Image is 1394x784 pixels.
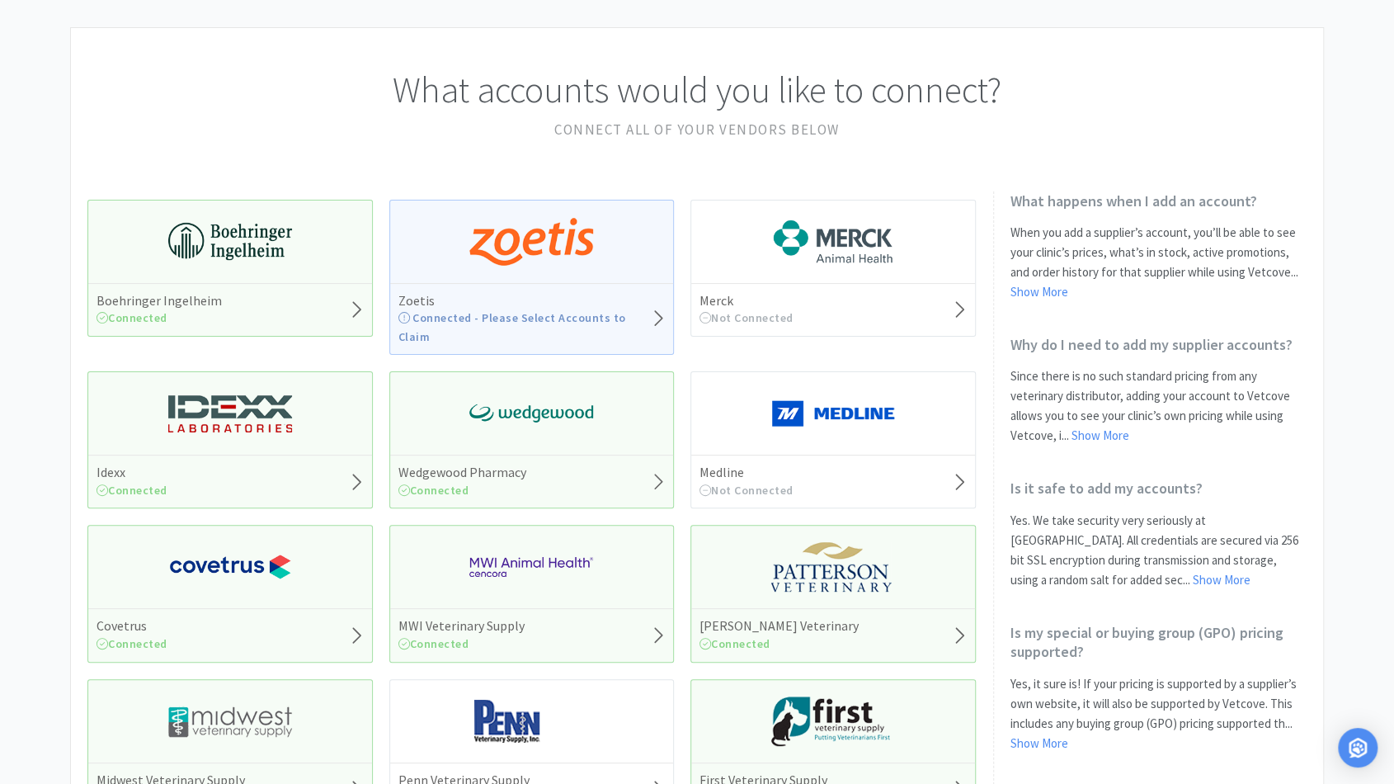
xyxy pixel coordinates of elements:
img: e40baf8987b14801afb1611fffac9ca4_8.png [469,389,593,438]
p: Yes, it sure is! If your pricing is supported by a supplier’s own website, it will also be suppor... [1010,674,1307,753]
img: 77fca1acd8b6420a9015268ca798ef17_1.png [168,542,292,592]
div: Open Intercom Messenger [1338,728,1378,767]
a: Show More [1193,572,1250,588]
span: Connected [699,636,770,651]
h2: What happens when I add an account? [1010,191,1307,210]
h5: Medline [699,464,794,481]
a: Show More [1010,735,1068,751]
span: Connected [398,636,469,651]
h5: Zoetis [398,292,651,309]
h5: Idexx [97,464,167,481]
img: e1133ece90fa4a959c5ae41b0808c578_9.png [469,697,593,746]
p: When you add a supplier’s account, you’ll be able to see your clinic’s prices, what’s in stock, a... [1010,223,1307,302]
a: Show More [1071,427,1129,443]
img: a646391c64b94eb2892348a965bf03f3_134.png [771,389,895,438]
img: 4dd14cff54a648ac9e977f0c5da9bc2e_5.png [168,697,292,746]
img: a673e5ab4e5e497494167fe422e9a3ab.png [469,217,593,267]
a: Show More [1010,284,1068,300]
h2: Connect all of your vendors below [87,119,1307,141]
h1: What accounts would you like to connect? [87,61,1307,119]
span: Connected [97,636,167,651]
h2: Why do I need to add my supplier accounts? [1010,335,1307,354]
h2: Is my special or buying group (GPO) pricing supported? [1010,623,1307,662]
span: Not Connected [699,310,794,325]
img: 67d67680309e4a0bb49a5ff0391dcc42_6.png [771,697,895,746]
img: f5e969b455434c6296c6d81ef179fa71_3.png [771,542,895,592]
img: 6d7abf38e3b8462597f4a2f88dede81e_176.png [771,217,895,267]
span: Connected [398,483,469,498]
h5: Wedgewood Pharmacy [398,464,526,481]
span: Connected - Please Select Accounts to Claim [398,310,626,343]
h5: [PERSON_NAME] Veterinary [699,617,859,635]
h5: Covetrus [97,617,167,635]
h5: MWI Veterinary Supply [398,617,525,635]
p: Yes. We take security very seriously at [GEOGRAPHIC_DATA]. All credentials are secured via 256 bi... [1010,511,1307,590]
span: Connected [97,483,167,498]
h5: Boehringer Ingelheim [97,292,222,309]
img: f6b2451649754179b5b4e0c70c3f7cb0_2.png [469,542,593,592]
span: Connected [97,310,167,325]
img: 730db3968b864e76bcafd0174db25112_22.png [168,217,292,267]
h2: Is it safe to add my accounts? [1010,479,1307,498]
h5: Merck [699,292,794,309]
span: Not Connected [699,483,794,498]
img: 13250b0087d44d67bb1668360c5632f9_13.png [168,389,292,438]
p: Since there is no such standard pricing from any veterinary distributor, adding your account to V... [1010,366,1307,446]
